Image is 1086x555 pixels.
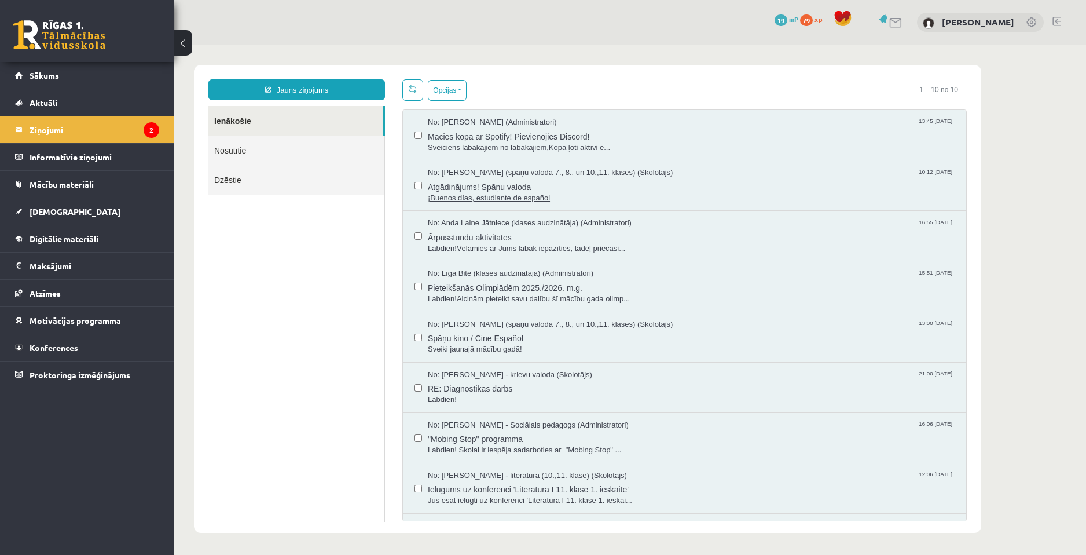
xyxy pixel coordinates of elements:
[743,426,781,434] span: 12:06 [DATE]
[254,400,781,411] span: Labdien! Skolai ir iespēja sadarboties ar "Mobing Stop" ...
[13,20,105,49] a: Rīgas 1. Tālmācības vidusskola
[254,249,781,260] span: Labdien!Aicinām pieteikt savu dalību šī mācību gada olimp...
[254,199,781,210] span: Labdien!Vēlamies ar Jums labāk iepazīties, tādēļ priecāsi...
[743,375,781,384] span: 16:06 [DATE]
[30,144,159,170] legend: Informatīvie ziņojumi
[30,342,78,353] span: Konferences
[923,17,934,29] img: Kristaps Zomerfelds
[743,325,781,334] span: 21:00 [DATE]
[254,375,781,411] a: No: [PERSON_NAME] - Sociālais pedagogs (Administratori) 16:06 [DATE] "Mobing Stop" programma Labd...
[814,14,822,24] span: xp
[254,83,781,98] span: Mācies kopā ar Spotify! Pievienojies Discord!
[254,173,781,209] a: No: Anda Laine Jātniece (klases audzinātāja) (Administratori) 16:55 [DATE] Ārpusstundu aktivitāte...
[35,35,211,56] a: Jauns ziņojums
[254,300,781,311] span: Sveiki jaunajā mācību gadā!
[15,116,159,143] a: Ziņojumi2
[254,350,781,361] span: Labdien!
[775,14,798,24] a: 19 mP
[15,362,159,388] a: Proktoringa izmēģinājums
[35,61,209,91] a: Ienākošie
[30,179,94,189] span: Mācību materiāli
[15,171,159,198] a: Mācību materiāli
[254,148,781,159] span: ¡Buenos días, estudiante de español
[15,280,159,306] a: Atzīmes
[254,275,781,311] a: No: [PERSON_NAME] (spāņu valoda 7., 8., un 10.,11. klases) (Skolotājs) 13:00 [DATE] Spāņu kino / ...
[254,426,781,462] a: No: [PERSON_NAME] - literatūra (10.,11. klase) (Skolotājs) 12:06 [DATE] Ielūgums uz konferenci 'L...
[254,335,781,350] span: RE: Diagnostikas darbs
[30,315,121,326] span: Motivācijas programma
[35,121,211,150] a: Dzēstie
[254,325,781,361] a: No: [PERSON_NAME] - krievu valoda (Skolotājs) 21:00 [DATE] RE: Diagnostikas darbs Labdien!
[254,224,781,260] a: No: Līga Bite (klases audzinātāja) (Administratori) 15:51 [DATE] Pieteikšanās Olimpiādēm 2025./20...
[743,224,781,232] span: 15:51 [DATE]
[15,253,159,279] a: Maksājumi
[254,173,458,184] span: No: Anda Laine Jātniece (klases audzinātāja) (Administratori)
[254,235,781,249] span: Pieteikšanās Olimpiādēm 2025./2026. m.g.
[789,14,798,24] span: mP
[30,370,130,380] span: Proktoringa izmēģinājums
[254,436,781,451] span: Ielūgums uz konferenci 'Literatūra I 11. klase 1. ieskaite'
[254,224,420,235] span: No: Līga Bite (klases audzinātāja) (Administratori)
[15,198,159,225] a: [DEMOGRAPHIC_DATA]
[254,35,293,56] button: Opcijas
[15,89,159,116] a: Aktuāli
[743,123,781,132] span: 10:12 [DATE]
[254,72,781,108] a: No: [PERSON_NAME] (Administratori) 13:45 [DATE] Mācies kopā ar Spotify! Pievienojies Discord! Sve...
[254,285,781,300] span: Spāņu kino / Cine Español
[800,14,828,24] a: 79 xp
[30,233,98,244] span: Digitālie materiāli
[737,35,793,56] span: 1 – 10 no 10
[15,144,159,170] a: Informatīvie ziņojumi
[30,70,59,81] span: Sākums
[30,116,159,143] legend: Ziņojumi
[254,98,781,109] span: Sveiciens labākajiem no labākajiem,Kopā ļoti aktīvi e...
[254,123,499,134] span: No: [PERSON_NAME] (spāņu valoda 7., 8., un 10.,11. klases) (Skolotājs)
[35,91,211,121] a: Nosūtītie
[30,253,159,279] legend: Maksājumi
[15,225,159,252] a: Digitālie materiāli
[144,122,159,138] i: 2
[30,97,57,108] span: Aktuāli
[15,334,159,361] a: Konferences
[775,14,787,26] span: 19
[15,62,159,89] a: Sākums
[743,173,781,182] span: 16:55 [DATE]
[254,275,499,286] span: No: [PERSON_NAME] (spāņu valoda 7., 8., un 10.,11. klases) (Skolotājs)
[30,288,61,298] span: Atzīmes
[743,275,781,283] span: 13:00 [DATE]
[254,72,383,83] span: No: [PERSON_NAME] (Administratori)
[254,426,453,437] span: No: [PERSON_NAME] - literatūra (10.,11. klase) (Skolotājs)
[942,16,1014,28] a: [PERSON_NAME]
[15,307,159,334] a: Motivācijas programma
[254,184,781,199] span: Ārpusstundu aktivitātes
[254,375,455,386] span: No: [PERSON_NAME] - Sociālais pedagogs (Administratori)
[254,451,781,462] span: Jūs esat ielūgti uz konferenci 'Literatūra I 11. klase 1. ieskai...
[254,123,781,159] a: No: [PERSON_NAME] (spāņu valoda 7., 8., un 10.,11. klases) (Skolotājs) 10:12 [DATE] Atgādinājums!...
[30,206,120,217] span: [DEMOGRAPHIC_DATA]
[800,14,813,26] span: 79
[254,386,781,400] span: "Mobing Stop" programma
[743,72,781,81] span: 13:45 [DATE]
[254,134,781,148] span: Atgādinājums! Spāņu valoda
[254,325,419,336] span: No: [PERSON_NAME] - krievu valoda (Skolotājs)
